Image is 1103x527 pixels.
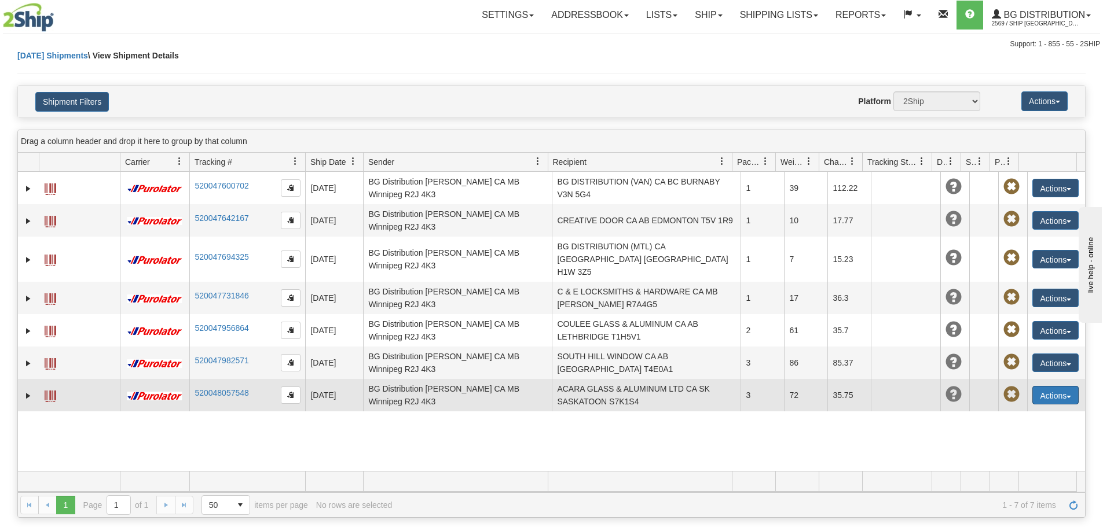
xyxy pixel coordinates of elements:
span: Page of 1 [83,495,149,515]
a: Shipment Issues filter column settings [970,152,990,171]
td: BG Distribution [PERSON_NAME] CA MB Winnipeg R2J 4K3 [363,314,552,347]
a: Ship Date filter column settings [343,152,363,171]
img: 11 - Purolator [125,359,184,368]
a: 520047694325 [195,252,248,261]
td: C & E LOCKSMITHS & HARDWARE CA MB [PERSON_NAME] R7A4G5 [552,282,741,314]
td: [DATE] [305,379,363,411]
img: 11 - Purolator [125,256,184,264]
td: 85.37 [827,347,871,379]
td: 72 [784,379,827,411]
span: 1 - 7 of 7 items [400,500,1056,510]
td: 7 [784,237,827,282]
td: [DATE] [305,172,363,204]
span: select [231,496,250,514]
img: 11 - Purolator [125,294,184,303]
span: Recipient [553,156,587,168]
td: [DATE] [305,282,363,314]
button: Copy to clipboard [281,354,301,371]
span: Pickup Not Assigned [1003,211,1020,227]
a: Expand [23,183,34,194]
a: Ship [686,1,731,30]
td: 3 [741,347,784,379]
button: Copy to clipboard [281,386,301,404]
a: 520047956864 [195,323,248,333]
a: Settings [473,1,543,30]
a: Tracking Status filter column settings [912,152,932,171]
span: Unknown [946,354,962,370]
td: 36.3 [827,282,871,314]
td: BG Distribution [PERSON_NAME] CA MB Winnipeg R2J 4K3 [363,172,552,204]
label: Platform [858,95,891,107]
td: 1 [741,204,784,237]
td: BG Distribution [PERSON_NAME] CA MB Winnipeg R2J 4K3 [363,379,552,411]
a: Weight filter column settings [799,152,819,171]
a: Delivery Status filter column settings [941,152,961,171]
td: 35.75 [827,379,871,411]
span: Unknown [946,289,962,305]
td: BG DISTRIBUTION (VAN) CA BC BURNABY V3N 5G4 [552,172,741,204]
span: Page 1 [56,496,75,514]
span: BG Distribution [1001,10,1085,20]
a: Addressbook [543,1,637,30]
span: Sender [368,156,394,168]
span: Weight [780,156,805,168]
img: 11 - Purolator [125,217,184,226]
button: Copy to clipboard [281,179,301,197]
a: 520047731846 [195,291,248,300]
button: Actions [1032,179,1079,197]
td: 39 [784,172,827,204]
td: BG DISTRIBUTION (MTL) CA [GEOGRAPHIC_DATA] [GEOGRAPHIC_DATA] H1W 3Z5 [552,237,741,282]
a: Label [45,178,56,197]
img: 11 - Purolator [125,185,184,193]
td: 3 [741,379,784,411]
button: Actions [1032,386,1079,404]
button: Actions [1032,321,1079,340]
div: live help - online [9,10,107,19]
td: BG Distribution [PERSON_NAME] CA MB Winnipeg R2J 4K3 [363,204,552,237]
a: Expand [23,325,34,337]
a: 520047642167 [195,213,248,223]
a: Refresh [1064,496,1083,514]
a: Label [45,211,56,229]
a: 520047600702 [195,181,248,190]
a: [DATE] Shipments [17,51,88,60]
img: 11 - Purolator [125,327,184,336]
button: Copy to clipboard [281,289,301,307]
span: Unknown [946,386,962,403]
span: Pickup Not Assigned [1003,179,1020,195]
a: Expand [23,293,34,304]
td: BG Distribution [PERSON_NAME] CA MB Winnipeg R2J 4K3 [363,282,552,314]
button: Actions [1021,91,1068,111]
button: Copy to clipboard [281,322,301,339]
span: items per page [201,495,308,515]
td: [DATE] [305,314,363,347]
span: Pickup Not Assigned [1003,250,1020,266]
span: Carrier [125,156,150,168]
a: Lists [637,1,686,30]
a: Label [45,249,56,268]
td: 15.23 [827,237,871,282]
span: Tracking # [195,156,232,168]
td: 35.7 [827,314,871,347]
td: 1 [741,172,784,204]
td: BG Distribution [PERSON_NAME] CA MB Winnipeg R2J 4K3 [363,347,552,379]
button: Copy to clipboard [281,212,301,229]
a: Expand [23,390,34,401]
span: Pickup Not Assigned [1003,386,1020,403]
td: 86 [784,347,827,379]
td: [DATE] [305,204,363,237]
td: SOUTH HILL WINDOW CA AB [GEOGRAPHIC_DATA] T4E0A1 [552,347,741,379]
a: Label [45,320,56,339]
span: Unknown [946,211,962,227]
div: No rows are selected [316,500,393,510]
div: Support: 1 - 855 - 55 - 2SHIP [3,39,1100,49]
td: 112.22 [827,172,871,204]
a: Recipient filter column settings [712,152,732,171]
div: grid grouping header [18,130,1085,153]
span: Unknown [946,322,962,338]
td: 1 [741,237,784,282]
button: Actions [1032,250,1079,268]
img: logo2569.jpg [3,3,54,32]
td: 2 [741,314,784,347]
a: Tracking # filter column settings [285,152,305,171]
